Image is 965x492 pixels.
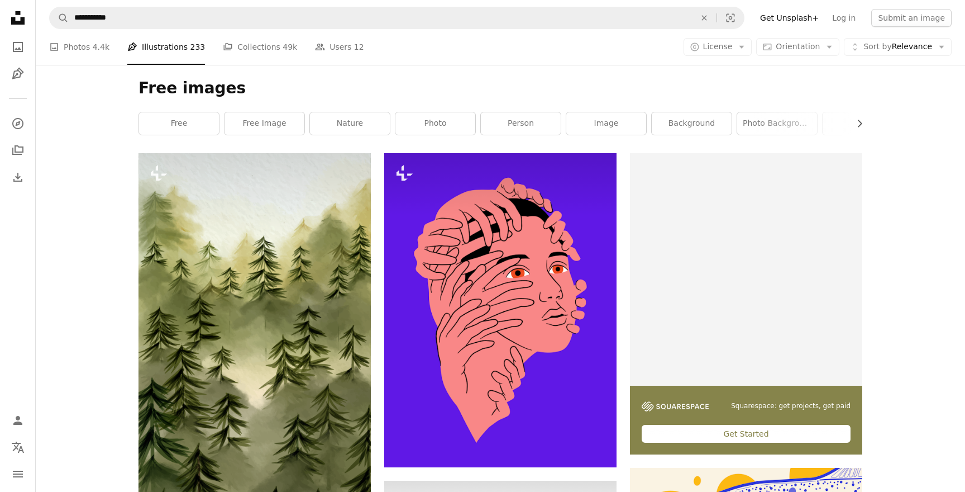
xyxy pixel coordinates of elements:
[684,38,752,56] button: License
[652,112,732,135] a: background
[224,112,304,135] a: free image
[7,436,29,458] button: Language
[642,401,709,411] img: file-1747939142011-51e5cc87e3c9
[863,42,891,51] span: Sort by
[7,463,29,485] button: Menu
[7,139,29,162] a: Collections
[756,38,839,56] button: Orientation
[7,409,29,432] a: Log in / Sign up
[49,7,744,29] form: Find visuals sitewide
[315,29,364,65] a: Users 12
[283,41,297,53] span: 49k
[384,305,617,315] a: A drawing of a person covering their face with their hands
[753,9,825,27] a: Get Unsplash+
[692,7,716,29] button: Clear
[7,112,29,135] a: Explore
[395,112,475,135] a: photo
[717,7,744,29] button: Visual search
[7,166,29,188] a: Download History
[849,112,862,135] button: scroll list to the right
[844,38,952,56] button: Sort byRelevance
[138,354,371,365] a: A painting of pine trees in a foggy forest
[93,41,109,53] span: 4.4k
[871,9,952,27] button: Submit an image
[481,112,561,135] a: person
[566,112,646,135] a: image
[823,112,902,135] a: sky
[630,153,862,455] a: Squarespace: get projects, get paidGet Started
[7,36,29,58] a: Photos
[825,9,862,27] a: Log in
[50,7,69,29] button: Search Unsplash
[776,42,820,51] span: Orientation
[703,42,733,51] span: License
[310,112,390,135] a: nature
[737,112,817,135] a: photo background
[138,78,862,98] h1: Free images
[642,425,851,443] div: Get Started
[139,112,219,135] a: free
[49,29,109,65] a: Photos 4.4k
[384,153,617,467] img: A drawing of a person covering their face with their hands
[731,401,851,411] span: Squarespace: get projects, get paid
[354,41,364,53] span: 12
[7,63,29,85] a: Illustrations
[863,41,932,53] span: Relevance
[223,29,297,65] a: Collections 49k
